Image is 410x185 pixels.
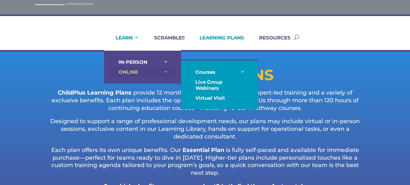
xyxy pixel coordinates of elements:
[111,67,175,77] a: ONLINE
[183,147,224,154] strong: Essential Plan
[111,57,175,67] a: IN-PERSON
[46,147,364,183] p: Each plan offers its own unique benefits. Our is fully self-paced and available for immediate pur...
[187,77,251,93] a: Live Group Webinars
[187,93,251,103] a: Virtual Visit
[192,35,244,50] a: LEARNING PLANS
[187,67,251,77] a: Courses
[251,35,291,50] a: RESOURCES
[46,89,364,118] p: provide 12 months of unlimited access to expert-led training and a variety of exclusive benefits....
[108,35,139,50] a: LEARN
[58,89,132,96] strong: ChildPlus Learning Plans
[20,68,389,86] h1: LEARNING PLANS
[146,35,184,50] a: SCRAMBLE!!
[46,118,364,146] p: Designed to support a range of professional development needs, our plans may include virtual or i...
